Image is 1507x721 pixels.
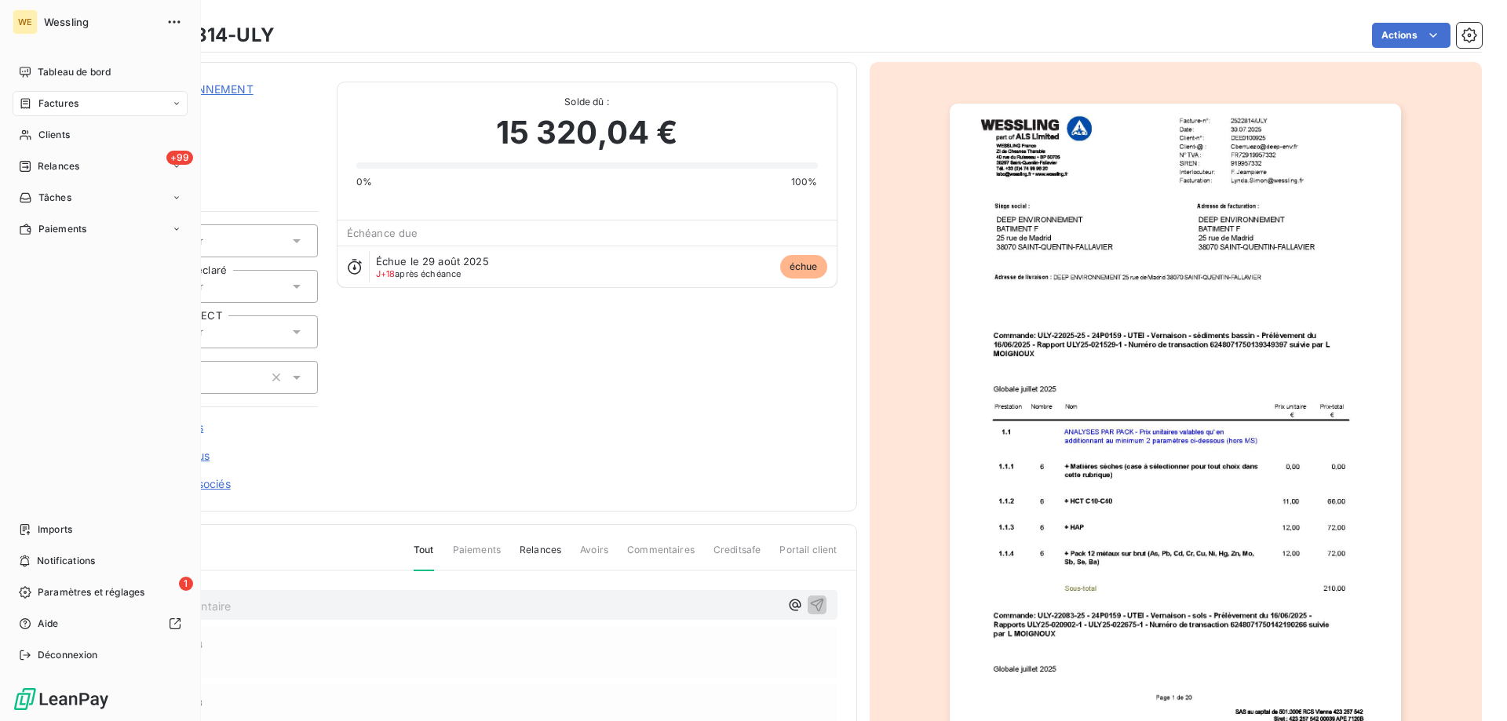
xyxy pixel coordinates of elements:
[376,269,462,279] span: après échéance
[38,128,70,142] span: Clients
[1454,668,1491,705] iframe: Intercom live chat
[580,543,608,570] span: Avoirs
[123,100,318,113] span: DEE0100925
[13,611,188,636] a: Aide
[38,222,86,236] span: Paiements
[38,648,98,662] span: Déconnexion
[38,617,59,631] span: Aide
[38,585,144,599] span: Paramètres et réglages
[376,268,396,279] span: J+18
[414,543,434,571] span: Tout
[38,159,79,173] span: Relances
[356,95,818,109] span: Solde dû :
[779,543,837,570] span: Portail client
[713,543,761,570] span: Creditsafe
[38,65,111,79] span: Tableau de bord
[627,543,695,570] span: Commentaires
[1372,23,1450,48] button: Actions
[453,543,501,570] span: Paiements
[147,21,275,49] h3: 2522814-ULY
[166,151,193,165] span: +99
[496,109,678,156] span: 15 320,04 €
[376,255,489,268] span: Échue le 29 août 2025
[38,523,72,537] span: Imports
[780,255,827,279] span: échue
[38,96,78,111] span: Factures
[13,686,110,712] img: Logo LeanPay
[38,191,71,205] span: Tâches
[179,577,193,591] span: 1
[347,227,418,239] span: Échéance due
[520,543,561,570] span: Relances
[37,554,95,568] span: Notifications
[44,16,157,28] span: Wessling
[13,9,38,35] div: WE
[356,175,372,189] span: 0%
[791,175,818,189] span: 100%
